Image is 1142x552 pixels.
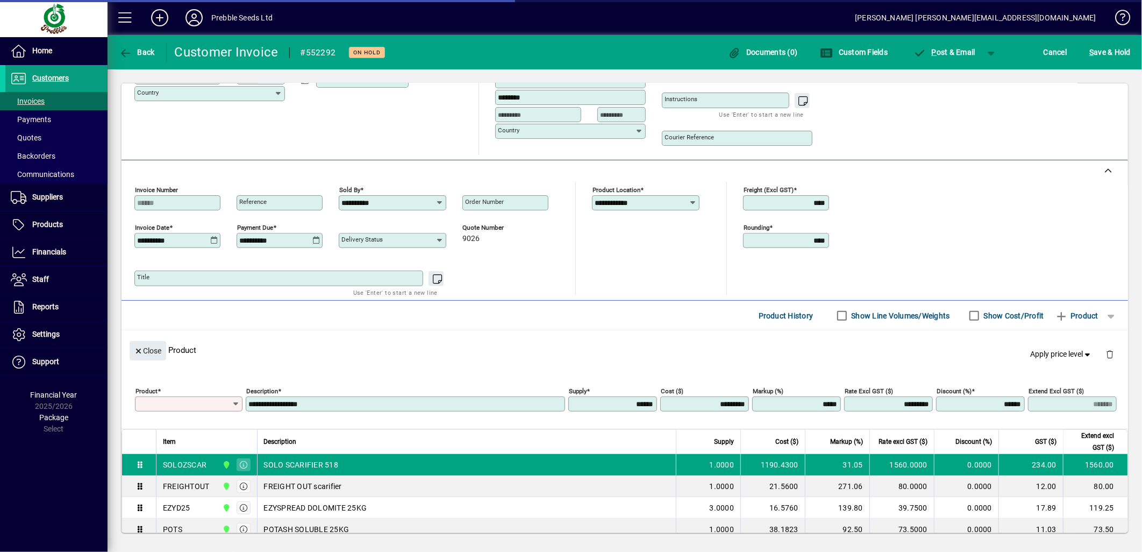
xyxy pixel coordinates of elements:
mat-label: Rate excl GST ($) [845,387,893,395]
span: Quote number [462,224,527,231]
mat-label: Invoice date [135,224,169,231]
button: Add [142,8,177,27]
button: Product History [754,306,818,325]
mat-label: Freight (excl GST) [744,186,794,194]
div: 1560.0000 [876,459,927,470]
span: Back [119,48,155,56]
span: Cost ($) [775,436,798,448]
td: 1190.4300 [740,454,805,476]
a: Products [5,211,108,238]
span: EZYSPREAD DOLOMITE 25KG [264,503,367,513]
span: CHRISTCHURCH [219,459,232,471]
td: 31.05 [805,454,869,476]
span: GST ($) [1035,436,1057,448]
td: 234.00 [998,454,1063,476]
div: 39.7500 [876,503,927,513]
button: Custom Fields [818,43,891,62]
a: Financials [5,239,108,266]
div: 80.0000 [876,481,927,492]
span: FREIGHT OUT scarifier [264,481,342,492]
a: Communications [5,165,108,183]
app-page-header-button: Delete [1097,349,1123,359]
td: 119.25 [1063,497,1127,519]
span: Financials [32,247,66,256]
a: Knowledge Base [1107,2,1129,37]
button: Back [116,43,158,62]
div: 73.5000 [876,524,927,535]
span: Supply [714,436,734,448]
span: Products [32,220,63,229]
div: POTS [163,524,182,535]
td: 0.0000 [934,519,998,540]
span: Backorders [11,152,55,160]
span: ost & Email [913,48,975,56]
span: CHRISTCHURCH [219,523,232,535]
mat-label: Extend excl GST ($) [1029,387,1084,395]
mat-label: Country [137,89,159,96]
mat-label: Courier Reference [665,133,714,141]
span: Close [134,342,162,360]
span: 1.0000 [710,459,734,470]
mat-label: Discount (%) [937,387,972,395]
button: Profile [177,8,211,27]
td: 0.0000 [934,454,998,476]
mat-hint: Use 'Enter' to start a new line [719,108,804,121]
button: Product [1050,306,1104,325]
a: Staff [5,266,108,293]
div: Product [122,330,1128,370]
td: 0.0000 [934,497,998,519]
td: 17.89 [998,497,1063,519]
mat-label: Order number [465,198,504,206]
div: EZYD25 [163,503,190,513]
button: Save & Hold [1087,43,1133,62]
span: Product History [759,307,813,324]
span: CHRISTCHURCH [219,502,232,514]
a: Support [5,349,108,376]
mat-label: Description [246,387,278,395]
td: 271.06 [805,476,869,497]
button: Apply price level [1026,345,1097,364]
div: Prebble Seeds Ltd [211,9,273,26]
td: 139.80 [805,497,869,519]
td: 21.5600 [740,476,805,497]
button: Documents (0) [725,43,801,62]
td: 16.5760 [740,497,805,519]
span: Extend excl GST ($) [1070,430,1114,454]
button: Post & Email [908,43,981,62]
span: Custom Fields [820,48,888,56]
span: 1.0000 [710,524,734,535]
span: 9026 [462,235,480,243]
span: Home [32,46,52,55]
td: 80.00 [1063,476,1127,497]
span: Markup (%) [830,436,863,448]
span: Staff [32,275,49,284]
mat-label: Product location [593,186,640,194]
span: Reports [32,302,59,311]
span: CHRISTCHURCH [219,480,232,492]
span: Documents (0) [728,48,798,56]
label: Show Line Volumes/Weights [850,310,950,321]
button: Close [130,341,166,360]
mat-hint: Use 'Enter' to start a new line [353,286,438,299]
span: Customers [32,74,69,82]
span: Financial Year [31,391,77,399]
div: SOLOZSCAR [163,459,206,470]
div: [PERSON_NAME] [PERSON_NAME][EMAIL_ADDRESS][DOMAIN_NAME] [855,9,1096,26]
div: FREIGHTOUT [163,481,210,492]
div: Customer Invoice [175,44,279,61]
mat-label: Invoice number [135,186,178,194]
span: Settings [32,330,60,338]
a: Payments [5,110,108,129]
a: Suppliers [5,184,108,211]
div: #552292 [301,44,336,61]
span: Communications [11,170,74,179]
td: 11.03 [998,519,1063,540]
label: Show Cost/Profit [982,310,1044,321]
span: 3.0000 [710,503,734,513]
a: Home [5,38,108,65]
span: Quotes [11,133,41,142]
td: 12.00 [998,476,1063,497]
span: Package [39,413,68,422]
mat-label: Delivery status [341,236,383,243]
td: 92.50 [805,519,869,540]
